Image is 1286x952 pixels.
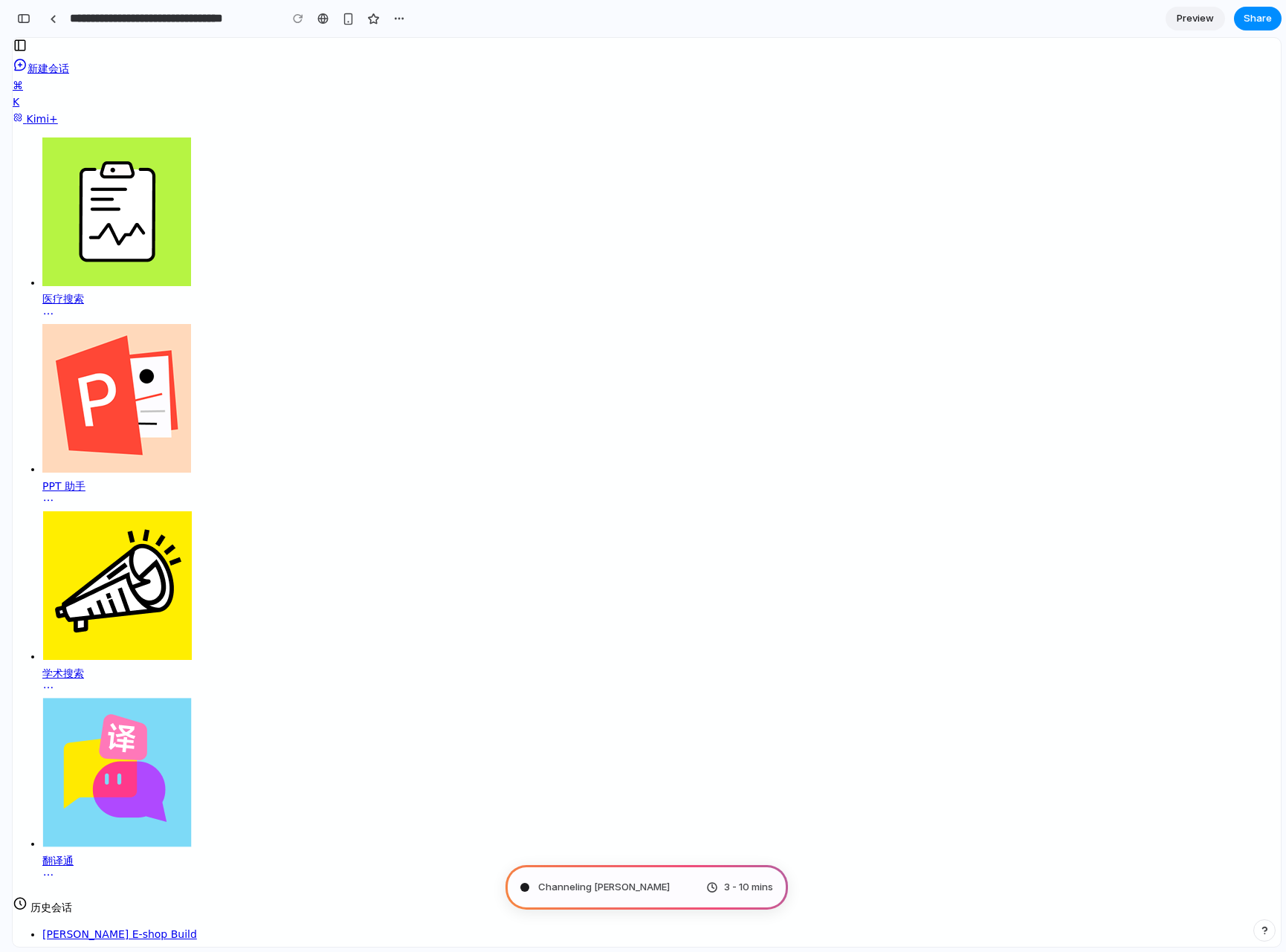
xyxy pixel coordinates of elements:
[30,100,1268,286] a: 医疗搜索 医疗搜索
[13,75,45,87] span: Kimi+
[30,473,1268,660] a: 学术搜索 学术搜索
[724,880,773,895] span: 3 - 10 mins
[30,255,71,267] span: 医疗搜索
[1244,11,1272,26] span: Share
[30,473,179,622] img: 学术搜索
[30,286,178,435] img: PPT 助手
[30,888,1268,922] a: [PERSON_NAME] E‑shop Build
[30,442,73,454] span: PPT 助手
[18,864,59,875] span: 历史会话
[30,660,1268,847] a: 翻译通 翻译通
[30,660,179,809] img: 翻译通
[30,286,1268,473] a: PPT 助手 PPT 助手
[30,817,61,829] span: 翻译通
[30,100,178,248] img: 医疗搜索
[1234,7,1282,30] button: Share
[30,629,71,641] span: 学术搜索
[30,890,184,902] span: [PERSON_NAME] E‑shop Build
[1177,11,1214,26] span: Preview
[538,880,670,895] span: Channeling [PERSON_NAME]
[1166,7,1225,30] a: Preview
